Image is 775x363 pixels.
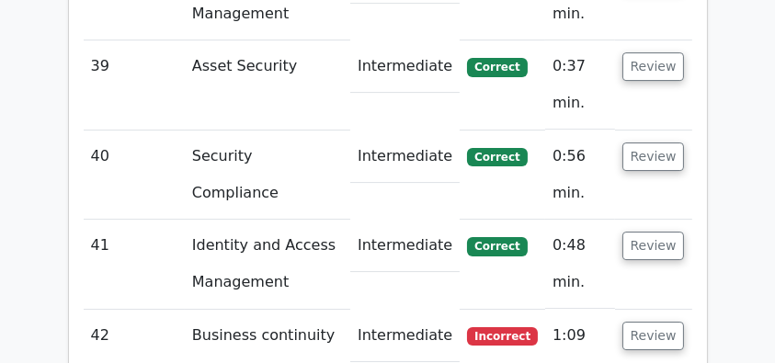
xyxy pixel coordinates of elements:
button: Review [622,232,685,260]
button: Review [622,142,685,171]
button: Review [622,52,685,81]
span: Correct [467,58,527,76]
td: Identity and Access Management [185,220,350,309]
td: 39 [84,40,185,130]
td: Intermediate [350,40,460,93]
td: Intermediate [350,310,460,362]
td: 0:37 min. [545,40,615,130]
span: Correct [467,148,527,166]
td: 0:48 min. [545,220,615,309]
td: 41 [84,220,185,309]
td: 40 [84,130,185,220]
td: Intermediate [350,220,460,272]
span: Incorrect [467,327,538,346]
span: Correct [467,237,527,255]
td: Intermediate [350,130,460,183]
td: Security Compliance [185,130,350,220]
button: Review [622,322,685,350]
td: Asset Security [185,40,350,130]
td: 0:56 min. [545,130,615,220]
